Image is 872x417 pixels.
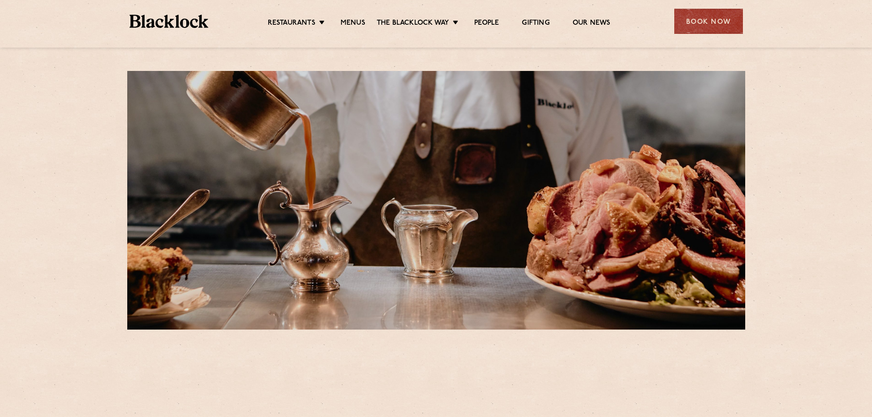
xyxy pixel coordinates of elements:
a: Gifting [522,19,549,29]
a: Our News [573,19,611,29]
div: Book Now [674,9,743,34]
a: The Blacklock Way [377,19,449,29]
a: Menus [341,19,365,29]
img: BL_Textured_Logo-footer-cropped.svg [130,15,209,28]
a: People [474,19,499,29]
a: Restaurants [268,19,315,29]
